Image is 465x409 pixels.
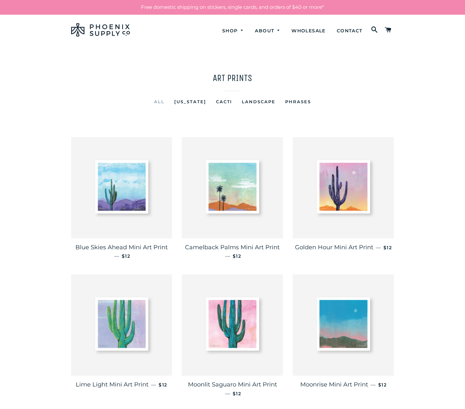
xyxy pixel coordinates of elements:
span: $12 [233,391,241,397]
a: Landscape [237,98,280,106]
span: $12 [159,382,167,388]
span: $12 [122,253,130,259]
a: Blue Skies Ahead Mini Art Print — $12 [71,238,172,265]
span: — [114,253,119,259]
span: — [376,244,381,251]
span: Lime Light Mini Art Print [76,381,148,388]
img: Moonrise Mini Art Print [293,274,394,376]
a: Camelback Palms Mini Art Print — $12 [182,238,283,265]
a: About [250,22,285,40]
a: Golden Hour Mini Art Print — $12 [293,238,394,257]
img: Camelback Palms Mini Art Print [182,137,283,238]
img: Golden Hour Mini Art Print [293,137,394,238]
span: $12 [383,245,392,251]
span: — [151,382,156,388]
a: Shop [217,22,249,40]
a: Lime Light Mini Art Print — $12 [71,376,172,394]
span: Blue Skies Ahead Mini Art Print [75,244,168,251]
a: Cacti [211,98,237,106]
a: Moonrise Mini Art Print — $12 [293,376,394,394]
span: $12 [233,253,241,259]
span: — [225,390,230,397]
span: Moonlit Saguaro Mini Art Print [188,381,277,388]
span: — [225,253,230,259]
a: Moonlit Saguaro Mini Art Print — $12 [182,376,283,402]
a: Contact [332,22,367,40]
img: Lime Light Mini Art Print [71,274,172,376]
a: All [149,98,169,106]
img: Moonlit Saguaro Mini Art Print [182,274,283,376]
span: Golden Hour Mini Art Print [295,244,373,251]
a: Wholesale [287,22,331,40]
img: Phoenix Supply Co. [71,23,130,37]
span: $12 [378,382,387,388]
span: Camelback Palms Mini Art Print [185,244,280,251]
span: Moonrise Mini Art Print [300,381,368,388]
h1: Art Prints [71,72,394,84]
a: [US_STATE] [169,98,211,106]
img: Blue Skies Ahead Mini Art Print [71,137,172,238]
a: Phrases [280,98,316,106]
span: — [371,382,376,388]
